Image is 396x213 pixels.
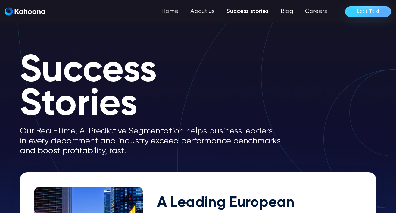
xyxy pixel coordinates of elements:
[275,5,299,17] a: Blog
[299,5,333,17] a: Careers
[220,5,275,17] a: Success stories
[5,7,45,16] img: Kahoona logo white
[5,7,45,16] a: home
[155,5,184,17] a: Home
[357,7,379,16] div: Let’s Talk!
[184,5,220,17] a: About us
[20,54,291,121] h1: Success Stories
[20,126,291,156] p: Our Real-Time, AI Predictive Segmentation helps business leaders in every department and industry...
[345,6,391,17] a: Let’s Talk!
